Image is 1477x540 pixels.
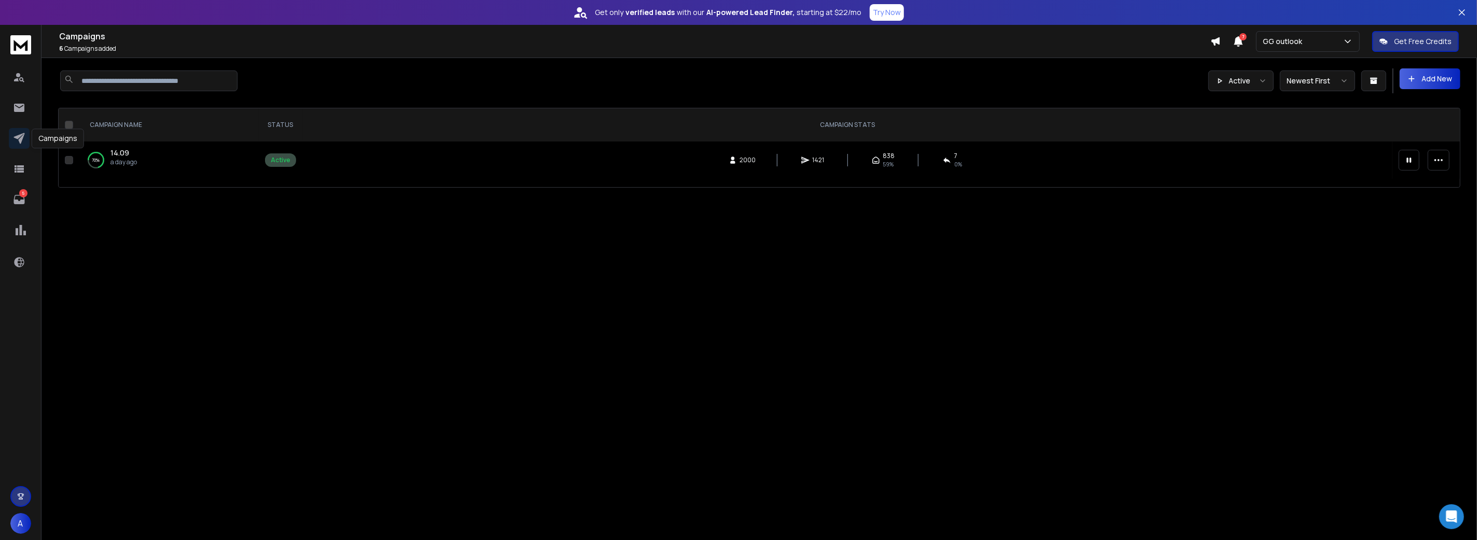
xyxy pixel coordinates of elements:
button: Newest First [1280,70,1355,91]
button: Add New [1400,68,1460,89]
p: Get Free Credits [1394,36,1452,47]
span: 59 % [883,160,894,168]
a: 14.09 [110,148,129,158]
p: Campaigns added [59,45,1210,53]
a: 5 [9,189,30,210]
th: CAMPAIGN NAME [77,108,259,141]
th: CAMPAIGN STATS [302,108,1392,141]
p: 5 [19,189,27,197]
span: 838 [883,152,895,160]
strong: verified leads [625,7,675,18]
button: Get Free Credits [1372,31,1459,52]
p: GG outlook [1263,36,1306,47]
span: 7 [1239,33,1247,40]
img: logo [10,35,31,54]
h1: Campaigns [59,30,1210,42]
td: 70%14.09a day ago [77,141,259,179]
p: Active [1229,76,1250,86]
span: 6 [59,44,63,53]
span: 7 [954,152,957,160]
div: Open Intercom Messenger [1439,504,1464,529]
div: Active [271,156,290,164]
p: a day ago [110,158,137,166]
p: 70 % [92,155,100,165]
button: A [10,513,31,534]
p: Get only with our starting at $22/mo [595,7,861,18]
button: Try Now [870,4,904,21]
p: Try Now [873,7,901,18]
span: 2000 [740,156,756,164]
span: 0 % [954,160,962,168]
span: 1421 [813,156,825,164]
div: Campaigns [32,129,84,148]
th: STATUS [259,108,302,141]
strong: AI-powered Lead Finder, [706,7,795,18]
